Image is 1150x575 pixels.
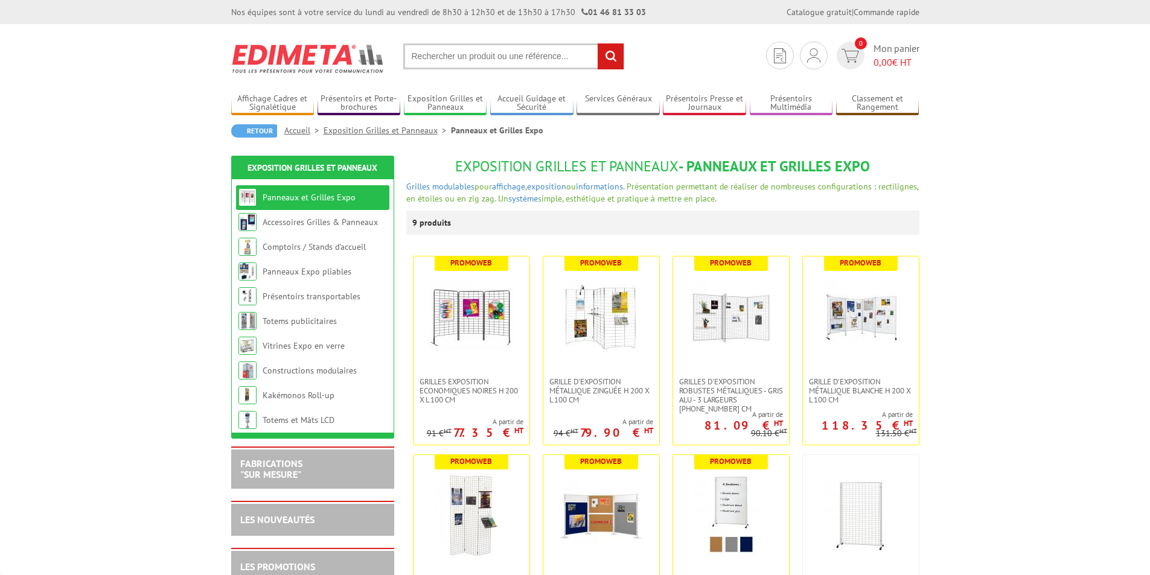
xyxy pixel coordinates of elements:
span: € HT [874,56,919,69]
p: 118.35 € [822,422,913,429]
a: Vitrines Expo en verre [263,340,345,351]
img: Présentoirs transportables [238,287,257,305]
b: Promoweb [450,258,492,268]
a: Accueil [284,125,324,136]
p: 81.09 € [704,422,783,429]
img: Grille d'exposition métallique Zinguée H 200 x L 100 cm [559,275,644,359]
a: FABRICATIONS"Sur Mesure" [240,457,302,480]
img: Constructions modulaires [238,361,257,380]
a: Constructions modulaires [263,365,357,376]
img: Panneaux & Grilles modulables - liège, feutrine grise ou bleue, blanc laqué ou gris alu [559,473,644,558]
span: A partir de [554,417,653,427]
h1: - Panneaux et Grilles Expo [406,159,919,174]
span: A partir de [803,410,913,419]
a: Panneaux Expo pliables [263,266,351,277]
img: Vitrines Expo en verre [238,337,257,355]
span: A partir de [427,417,523,427]
a: Comptoirs / Stands d'accueil [263,241,366,252]
strong: 01 46 81 33 03 [581,7,646,17]
a: Exposition Grilles et Panneaux [248,162,377,173]
a: LES NOUVEAUTÉS [240,513,315,526]
a: Grilles Exposition Economiques Noires H 200 x L 100 cm [414,377,529,404]
sup: HT [444,427,452,435]
img: Panneaux et Grilles Expo [238,188,257,206]
a: Présentoirs Presse et Journaux [663,94,746,113]
a: Grilles d'exposition robustes métalliques - gris alu - 3 largeurs [PHONE_NUMBER] cm [673,377,789,413]
img: Edimeta [231,36,385,81]
a: Retour [231,124,277,138]
sup: HT [904,418,913,428]
sup: HT [774,418,783,428]
p: 94 € [554,429,578,438]
img: Grille d'exposition économique blanche, fixation murale, paravent ou sur pied [429,473,514,558]
img: Totems publicitaires [238,312,257,330]
img: Panneaux Affichage et Ecriture Mobiles - finitions liège punaisable, feutrine gris clair ou bleue... [689,473,773,558]
b: Promoweb [580,258,622,268]
img: Comptoirs / Stands d'accueil [238,238,257,256]
a: Classement et Rangement [836,94,919,113]
a: modulables [432,181,474,192]
sup: HT [570,427,578,435]
span: Mon panier [874,42,919,69]
p: 90.10 € [751,429,787,438]
p: 77.35 € [453,429,523,436]
a: Catalogue gratuit [787,7,852,17]
a: système [508,193,538,204]
a: Exposition Grilles et Panneaux [404,94,487,113]
b: Promoweb [450,456,492,466]
a: exposition [527,181,566,192]
a: devis rapide 0 Mon panier 0,00€ HT [834,42,919,69]
span: Exposition Grilles et Panneaux [455,157,679,176]
a: Accessoires Grilles & Panneaux [263,217,378,227]
p: 131.50 € [876,429,917,438]
span: Grilles Exposition Economiques Noires H 200 x L 100 cm [420,377,523,404]
span: pour , ou . Présentation permettant de réaliser de nombreuses configurations : rectilignes, en ét... [406,181,918,204]
img: Grille d'exposition métallique blanche H 200 x L 100 cm [819,275,903,359]
b: Promoweb [710,456,752,466]
a: Services Généraux [577,94,660,113]
sup: HT [779,427,787,435]
div: | [787,6,919,18]
b: Promoweb [580,456,622,466]
input: Rechercher un produit ou une référence... [403,43,624,69]
span: Grille d'exposition métallique Zinguée H 200 x L 100 cm [549,377,653,404]
a: Présentoirs Multimédia [750,94,833,113]
img: Accessoires Grilles & Panneaux [238,213,257,231]
img: devis rapide [842,49,859,63]
a: Kakémonos Roll-up [263,390,334,401]
span: 0,00 [874,56,892,68]
a: Grille d'exposition métallique blanche H 200 x L 100 cm [803,377,919,404]
a: LES PROMOTIONS [240,561,315,573]
b: Promoweb [710,258,752,268]
img: Panneaux Expo pliables [238,262,257,281]
img: devis rapide [774,48,786,63]
a: Exposition Grilles et Panneaux [324,125,451,136]
a: Grilles [406,181,430,192]
span: Grille d'exposition métallique blanche H 200 x L 100 cm [809,377,913,404]
a: Accueil Guidage et Sécurité [490,94,573,113]
li: Panneaux et Grilles Expo [451,124,543,136]
a: Totems et Mâts LCD [263,415,334,425]
span: A partir de [673,410,783,419]
input: rechercher [598,43,624,69]
sup: HT [514,425,523,436]
a: Présentoirs et Porte-brochures [318,94,401,113]
span: Grilles d'exposition robustes métalliques - gris alu - 3 largeurs [PHONE_NUMBER] cm [679,377,783,413]
p: 9 produits [412,211,458,235]
img: Grilles Exposition Economiques Noires H 200 x L 100 cm [429,275,514,359]
div: Nos équipes sont à votre service du lundi au vendredi de 8h30 à 12h30 et de 13h30 à 17h30 [231,6,646,18]
p: 91 € [427,429,452,438]
a: Affichage Cadres et Signalétique [231,94,315,113]
img: Panneaux Exposition Grilles mobiles sur roulettes - gris clair [819,473,903,558]
img: Grilles d'exposition robustes métalliques - gris alu - 3 largeurs 70-100-120 cm [689,275,773,359]
a: Commande rapide [854,7,919,17]
span: 0 [855,37,867,49]
a: affichage [492,181,525,192]
sup: HT [644,425,653,436]
p: 79.90 € [580,429,653,436]
a: Totems publicitaires [263,316,337,326]
a: Panneaux et Grilles Expo [263,192,356,203]
a: Grille d'exposition métallique Zinguée H 200 x L 100 cm [543,377,659,404]
img: Totems et Mâts LCD [238,411,257,429]
sup: HT [909,427,917,435]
